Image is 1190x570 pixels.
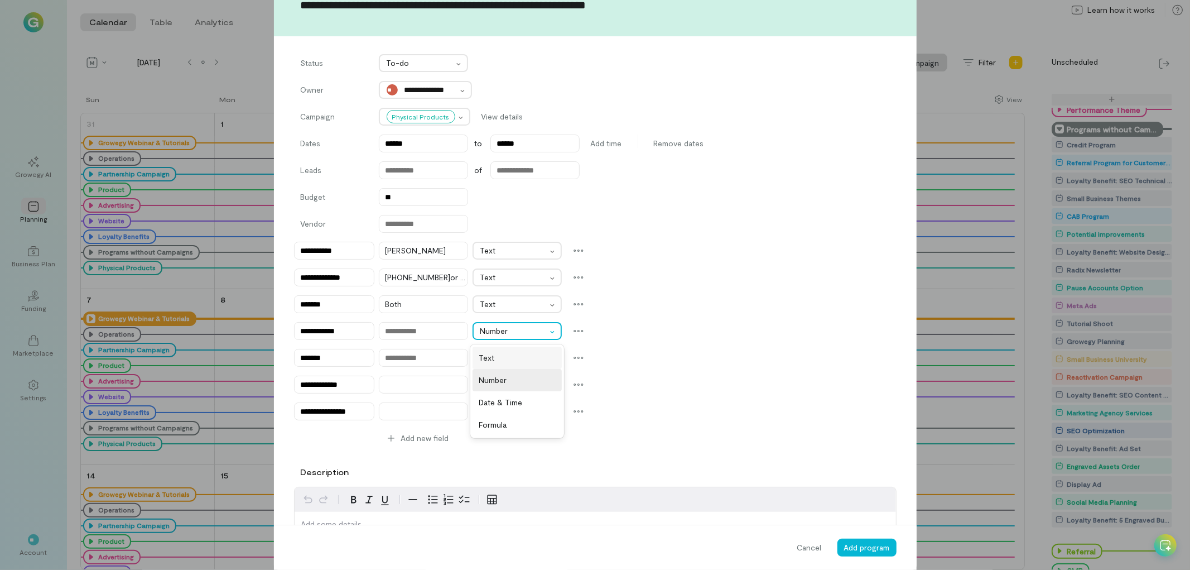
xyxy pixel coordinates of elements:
[301,191,368,206] label: Budget
[479,375,555,386] span: Number
[456,492,472,507] button: Check list
[844,543,890,552] span: Add program
[475,138,483,149] span: to
[301,111,368,126] label: Campaign
[379,245,446,256] div: [PERSON_NAME]
[479,352,555,363] span: Text
[346,492,362,507] button: Bold
[401,433,449,444] span: Add new field
[301,218,368,233] label: Vendor
[425,492,472,507] div: toggle group
[379,272,468,283] div: [PHONE_NUMBER] or [PHONE_NUMBER]
[479,397,555,408] span: Date & Time
[362,492,377,507] button: Italic
[591,138,622,149] span: Add time
[441,492,456,507] button: Numbered list
[837,539,897,557] button: Add program
[301,165,368,179] label: Leads
[654,138,704,149] span: Remove dates
[797,542,822,553] span: Cancel
[295,512,896,541] div: editable markdown
[481,111,523,122] span: View details
[479,419,555,430] span: Formula
[425,492,441,507] button: Bulleted list
[301,467,349,478] label: Description
[301,58,368,72] label: Status
[475,165,483,176] span: of
[377,492,393,507] button: Underline
[301,84,368,99] label: Owner
[379,299,402,310] div: Both
[301,138,368,149] label: Dates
